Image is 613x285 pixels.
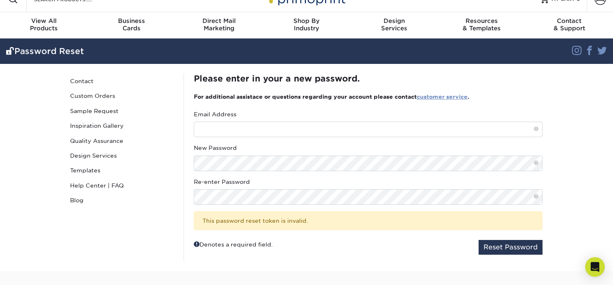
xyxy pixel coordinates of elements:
[350,12,438,38] a: DesignServices
[350,17,438,25] span: Design
[194,74,543,84] h2: Please enter in your a new password.
[350,17,438,32] div: Services
[194,178,250,186] label: Re-enter Password
[194,144,237,152] label: New Password
[88,17,175,32] div: Cards
[525,12,613,38] a: Contact& Support
[67,148,177,163] a: Design Services
[194,211,543,230] div: This password reset token is invalid.
[175,17,263,32] div: Marketing
[263,17,350,25] span: Shop By
[88,17,175,25] span: Business
[194,240,273,249] div: Denotes a required field.
[263,17,350,32] div: Industry
[88,12,175,38] a: BusinessCards
[67,163,177,178] a: Templates
[67,74,177,88] a: Contact
[67,133,177,148] a: Quality Assurance
[438,17,526,25] span: Resources
[67,104,177,118] a: Sample Request
[194,93,543,100] h3: For additional assistace or questions regarding your account please contact .
[67,178,177,193] a: Help Center | FAQ
[194,110,236,118] label: Email Address
[585,257,605,277] div: Open Intercom Messenger
[263,12,350,38] a: Shop ByIndustry
[67,118,177,133] a: Inspiration Gallery
[438,12,526,38] a: Resources& Templates
[438,17,526,32] div: & Templates
[525,17,613,25] span: Contact
[67,193,177,208] a: Blog
[175,17,263,25] span: Direct Mail
[525,17,613,32] div: & Support
[479,240,543,255] button: Reset Password
[67,88,177,103] a: Custom Orders
[417,93,468,100] a: customer service
[175,12,263,38] a: Direct MailMarketing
